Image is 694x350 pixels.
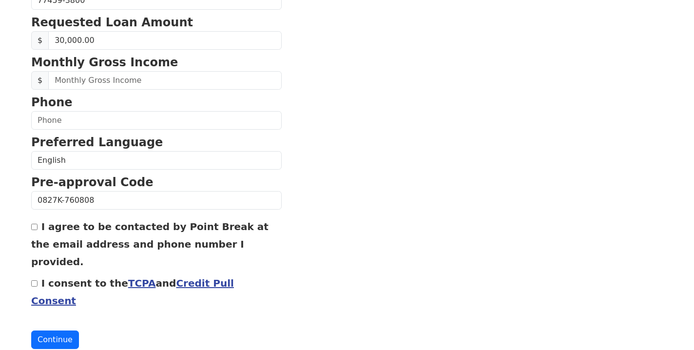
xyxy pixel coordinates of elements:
p: Monthly Gross Income [31,54,282,71]
strong: Preferred Language [31,136,163,149]
input: Monthly Gross Income [48,71,282,90]
strong: Phone [31,96,73,109]
span: $ [31,71,49,90]
strong: Pre-approval Code [31,175,154,189]
input: Phone [31,111,282,130]
button: Continue [31,331,79,349]
label: I consent to the and [31,277,234,307]
span: $ [31,31,49,50]
strong: Requested Loan Amount [31,16,193,29]
a: TCPA [128,277,156,289]
input: Pre-approval Code [31,191,282,210]
input: Requested Loan Amount [48,31,282,50]
label: I agree to be contacted by Point Break at the email address and phone number I provided. [31,221,269,268]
